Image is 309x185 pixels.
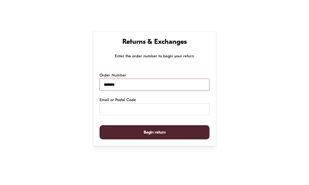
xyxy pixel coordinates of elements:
button: Begin return [99,125,210,140]
h1: Returns & Exchanges [99,38,210,47]
p: Enter the order number to begin your return [99,53,210,60]
span: Begin return [144,125,166,139]
label: Email or Postal Code [99,97,136,103]
label: Order Number [99,72,126,79]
